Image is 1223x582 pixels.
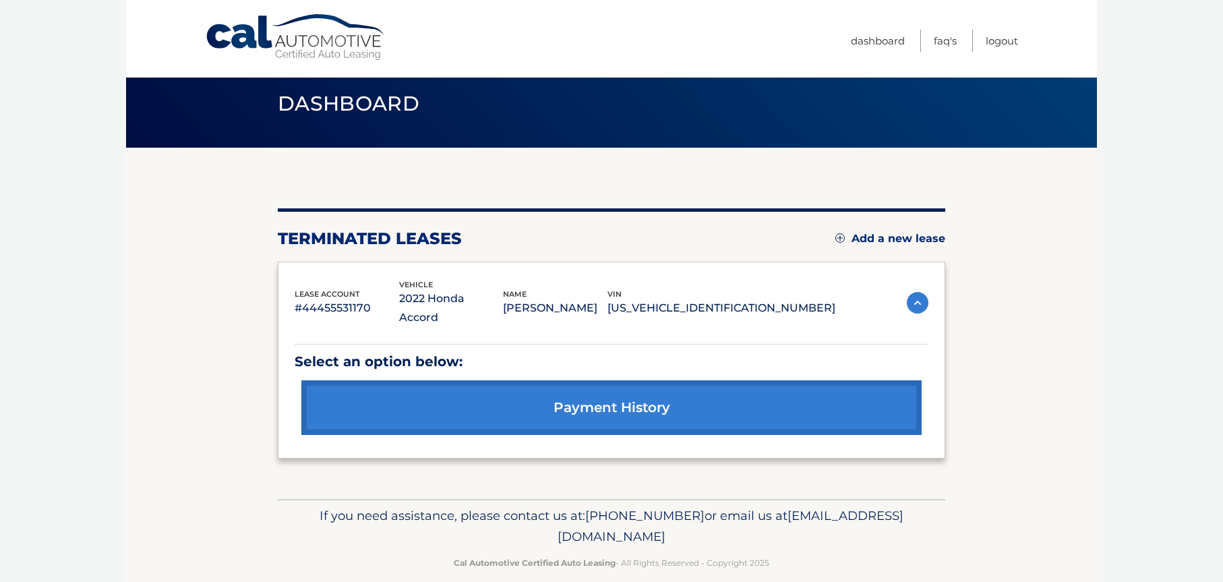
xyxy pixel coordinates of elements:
[399,289,504,327] p: 2022 Honda Accord
[278,229,462,249] h2: terminated leases
[986,30,1018,52] a: Logout
[301,380,922,435] a: payment history
[287,556,936,570] p: - All Rights Reserved - Copyright 2025
[835,232,945,245] a: Add a new lease
[399,280,433,289] span: vehicle
[934,30,957,52] a: FAQ's
[205,13,387,61] a: Cal Automotive
[585,508,705,523] span: [PHONE_NUMBER]
[287,505,936,548] p: If you need assistance, please contact us at: or email us at
[607,289,622,299] span: vin
[295,289,360,299] span: lease account
[503,289,527,299] span: name
[835,233,845,243] img: add.svg
[295,299,399,318] p: #44455531170
[907,292,928,314] img: accordion-active.svg
[503,299,607,318] p: [PERSON_NAME]
[295,350,928,374] p: Select an option below:
[278,91,419,116] span: Dashboard
[454,558,616,568] strong: Cal Automotive Certified Auto Leasing
[851,30,905,52] a: Dashboard
[607,299,835,318] p: [US_VEHICLE_IDENTIFICATION_NUMBER]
